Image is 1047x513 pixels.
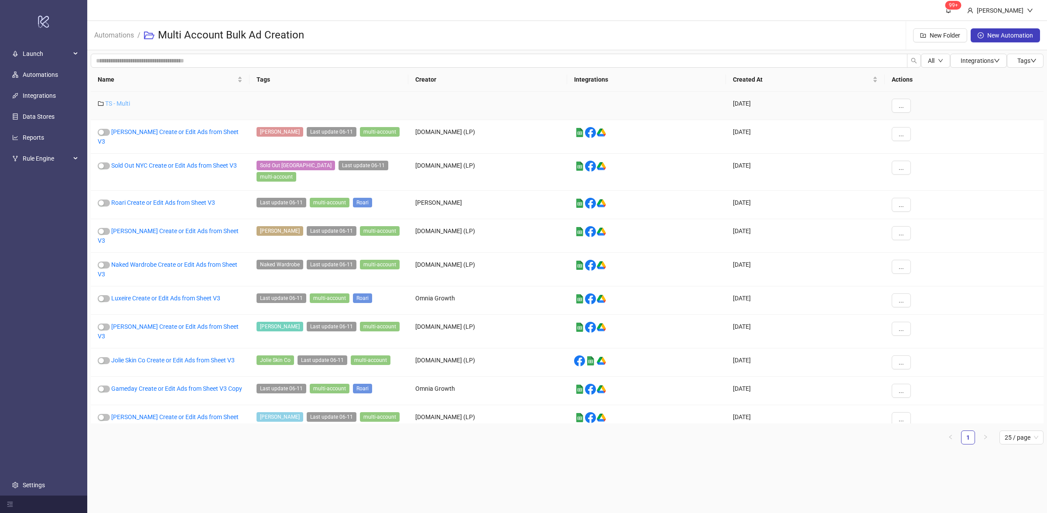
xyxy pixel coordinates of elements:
[360,412,400,422] span: multi-account
[257,384,306,393] span: Last update 06-11
[307,412,356,422] span: Last update 06-11
[987,32,1033,39] span: New Automation
[12,155,18,162] span: fork
[257,198,306,207] span: Last update 06-11
[23,92,56,99] a: Integrations
[892,384,911,398] button: ...
[892,198,911,212] button: ...
[892,355,911,369] button: ...
[257,412,303,422] span: Alex Mill
[733,75,871,84] span: Created At
[98,100,104,107] span: folder
[973,6,1027,15] div: [PERSON_NAME]
[892,226,911,240] button: ...
[892,322,911,336] button: ...
[111,199,215,206] a: Roari Create or Edit Ads from Sheet V3
[726,348,885,377] div: [DATE]
[961,431,975,444] a: 1
[298,355,347,365] span: Last update 06-11
[98,413,239,430] a: [PERSON_NAME] Create or Edit Ads from Sheet V3
[928,57,934,64] span: All
[307,260,356,269] span: Last update 06-11
[967,7,973,14] span: user
[911,58,917,64] span: search
[726,92,885,120] div: [DATE]
[339,161,388,170] span: Last update 06-11
[351,355,390,365] span: multi-account
[892,161,911,175] button: ...
[92,30,136,39] a: Automations
[726,377,885,405] div: [DATE]
[979,430,992,444] button: right
[12,51,18,57] span: rocket
[307,226,356,236] span: Last update 06-11
[726,219,885,253] div: [DATE]
[892,99,911,113] button: ...
[899,416,904,423] span: ...
[98,323,239,340] a: [PERSON_NAME] Create or Edit Ads from Sheet V3
[257,127,303,137] span: Stephanie Gottlieb
[408,405,567,439] div: [DOMAIN_NAME] (LP)
[408,219,567,253] div: [DOMAIN_NAME] (LP)
[726,154,885,191] div: [DATE]
[257,260,303,269] span: Naked Wardrobe
[257,322,303,331] span: Kate McLeod
[23,113,55,120] a: Data Stores
[1007,54,1044,68] button: Tagsdown
[408,191,567,219] div: [PERSON_NAME]
[353,293,372,303] span: Roari
[899,263,904,270] span: ...
[930,32,960,39] span: New Folder
[899,387,904,394] span: ...
[257,172,296,182] span: multi-account
[726,286,885,315] div: [DATE]
[408,68,567,92] th: Creator
[920,32,926,38] span: folder-add
[971,28,1040,42] button: New Automation
[23,71,58,78] a: Automations
[567,68,726,92] th: Integrations
[91,68,250,92] th: Name
[257,355,294,365] span: Jolie Skin Co
[1030,58,1037,64] span: down
[892,127,911,141] button: ...
[999,430,1044,444] div: Page Size
[7,501,13,507] span: menu-fold
[307,127,356,137] span: Last update 06-11
[726,315,885,348] div: [DATE]
[310,198,349,207] span: multi-account
[1027,7,1033,14] span: down
[726,120,885,154] div: [DATE]
[23,482,45,489] a: Settings
[944,430,958,444] li: Previous Page
[310,293,349,303] span: multi-account
[23,150,71,167] span: Rule Engine
[944,430,958,444] button: left
[950,54,1007,68] button: Integrationsdown
[899,164,904,171] span: ...
[892,412,911,426] button: ...
[111,385,242,392] a: Gameday Create or Edit Ads from Sheet V3 Copy
[899,131,904,138] span: ...
[111,357,235,364] a: Jolie Skin Co Create or Edit Ads from Sheet V3
[979,430,992,444] li: Next Page
[938,58,943,63] span: down
[23,134,44,141] a: Reports
[961,430,975,444] li: 1
[408,120,567,154] div: [DOMAIN_NAME] (LP)
[408,377,567,405] div: Omnia Growth
[408,315,567,348] div: [DOMAIN_NAME] (LP)
[360,260,400,269] span: multi-account
[310,384,349,393] span: multi-account
[726,191,885,219] div: [DATE]
[257,161,335,170] span: Sold Out NYC
[408,154,567,191] div: [DOMAIN_NAME] (LP)
[98,227,239,244] a: [PERSON_NAME] Create or Edit Ads from Sheet V3
[105,100,130,107] a: TS - Multi
[98,261,237,278] a: Naked Wardrobe Create or Edit Ads from Sheet V3
[360,226,400,236] span: multi-account
[98,128,239,145] a: [PERSON_NAME] Create or Edit Ads from Sheet V3
[111,295,220,302] a: Luxeire Create or Edit Ads from Sheet V3
[899,359,904,366] span: ...
[978,32,984,38] span: plus-circle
